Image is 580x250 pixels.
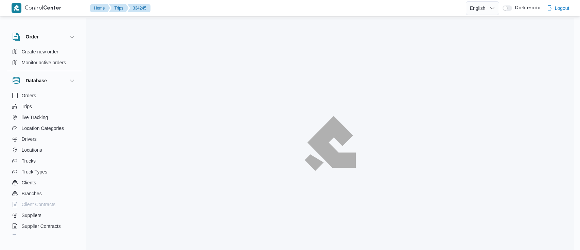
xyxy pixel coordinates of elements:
button: Orders [10,90,79,101]
button: Trucks [10,155,79,166]
button: Supplier Contracts [10,221,79,232]
button: Truck Types [10,166,79,177]
span: Clients [22,179,36,187]
button: Trips [109,4,129,12]
div: Order [7,46,82,71]
button: Logout [544,1,572,15]
span: Branches [22,189,42,198]
span: Client Contracts [22,200,56,209]
img: ILLA Logo [309,120,352,166]
button: Create new order [10,46,79,57]
span: Truck Types [22,168,47,176]
h3: Order [26,33,39,41]
span: Orders [22,91,36,100]
span: Trips [22,102,32,111]
button: Database [12,77,76,85]
button: Trips [10,101,79,112]
button: 334245 [127,4,151,12]
span: Logout [555,4,569,12]
span: Create new order [22,48,58,56]
span: Supplier Contracts [22,222,61,230]
span: Location Categories [22,124,64,132]
button: Drivers [10,134,79,145]
button: Suppliers [10,210,79,221]
button: Branches [10,188,79,199]
img: X8yXhbKr1z7QwAAAABJRU5ErkJggg== [12,3,21,13]
button: Location Categories [10,123,79,134]
span: Trucks [22,157,36,165]
span: Drivers [22,135,37,143]
div: Database [7,90,82,237]
button: Client Contracts [10,199,79,210]
span: Monitor active orders [22,59,66,67]
h3: Database [26,77,47,85]
span: Dark mode [512,5,541,11]
button: Monitor active orders [10,57,79,68]
button: Devices [10,232,79,243]
button: Order [12,33,76,41]
span: Locations [22,146,42,154]
span: live Tracking [22,113,48,121]
button: Home [90,4,110,12]
span: Suppliers [22,211,41,219]
button: live Tracking [10,112,79,123]
span: Devices [22,233,39,241]
button: Clients [10,177,79,188]
button: Locations [10,145,79,155]
b: Center [43,6,61,11]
